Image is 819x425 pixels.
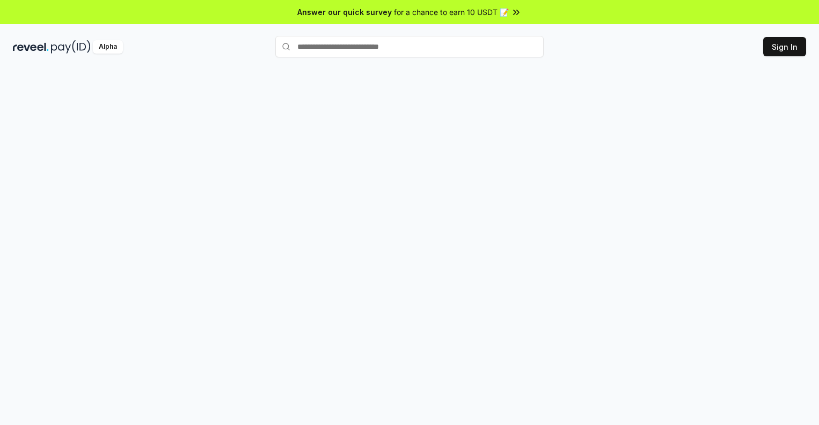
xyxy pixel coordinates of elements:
[297,6,392,18] span: Answer our quick survey
[51,40,91,54] img: pay_id
[394,6,509,18] span: for a chance to earn 10 USDT 📝
[763,37,806,56] button: Sign In
[93,40,123,54] div: Alpha
[13,40,49,54] img: reveel_dark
